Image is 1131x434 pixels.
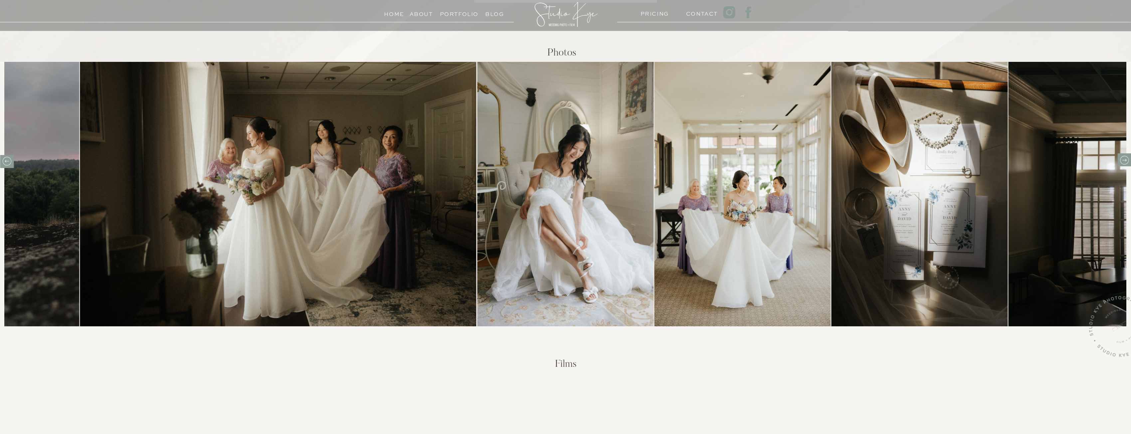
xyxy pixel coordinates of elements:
[471,359,661,372] h2: Films
[440,9,470,16] a: Portfolio
[686,9,712,15] a: Contact
[467,48,657,61] h2: Photos
[479,9,510,16] a: Blog
[641,9,666,15] a: PRICING
[410,9,433,16] a: About
[381,9,407,16] a: Home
